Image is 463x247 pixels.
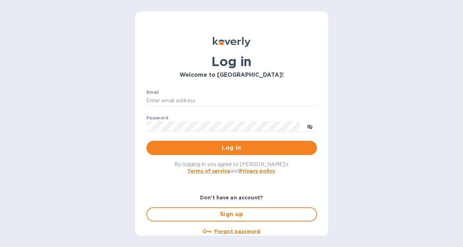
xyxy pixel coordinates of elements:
img: Koverly [213,37,251,47]
button: Sign up [146,207,317,221]
input: Enter email address [146,96,317,106]
b: Don't have an account? [200,195,263,200]
h3: Welcome to [GEOGRAPHIC_DATA]! [146,72,317,79]
span: Log in [152,144,311,152]
label: Password [146,116,168,120]
a: Privacy policy [239,168,275,174]
span: By logging in you agree to [PERSON_NAME]'s and . [174,161,289,174]
button: toggle password visibility [303,119,317,133]
a: Terms of service [187,168,230,174]
button: Log in [146,141,317,155]
h1: Log in [146,54,317,69]
u: Forgot password [214,229,260,234]
label: Email [146,90,159,95]
span: Sign up [153,210,311,219]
